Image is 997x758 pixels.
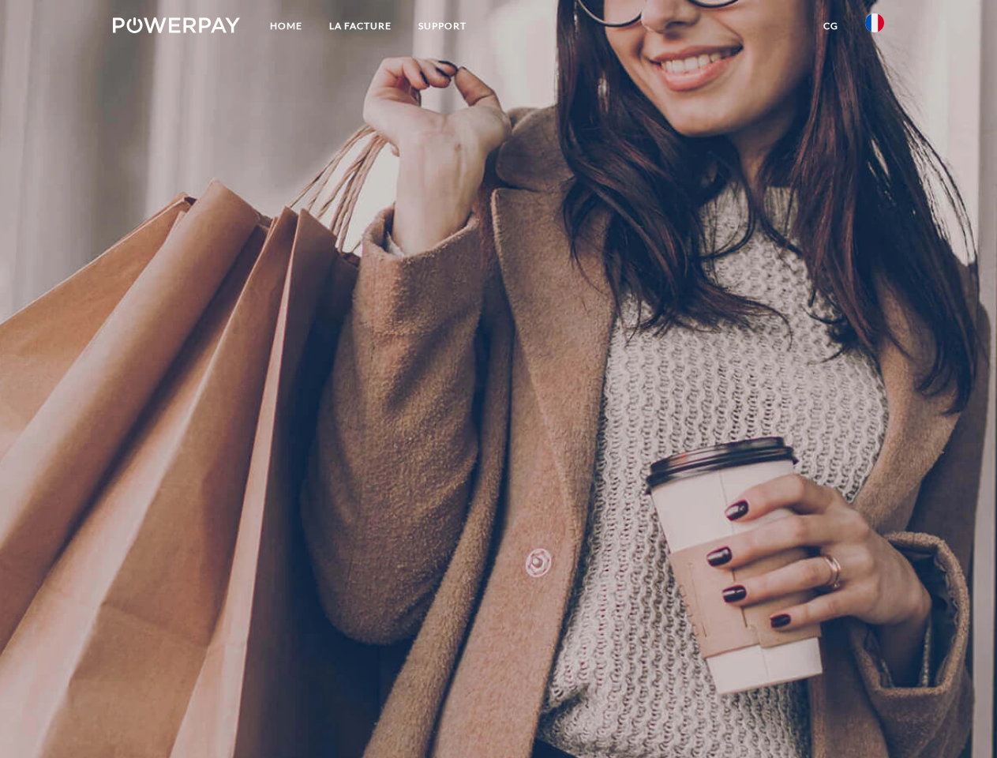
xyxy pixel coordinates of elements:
[405,12,480,40] a: Support
[113,17,240,33] img: logo-powerpay-white.svg
[316,12,405,40] a: LA FACTURE
[865,13,884,32] img: fr
[810,12,852,40] a: CG
[257,12,316,40] a: Home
